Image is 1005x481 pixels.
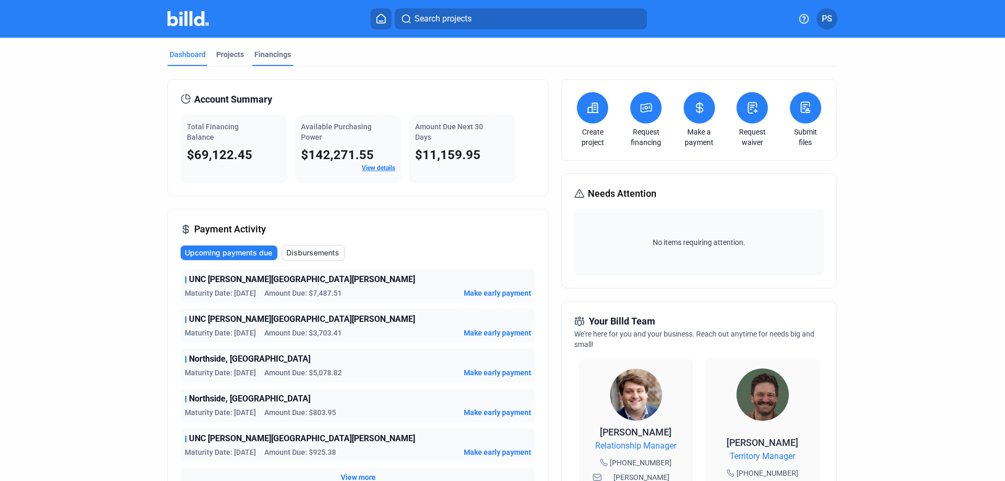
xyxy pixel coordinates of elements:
[264,447,336,457] span: Amount Due: $925.38
[167,11,209,26] img: Billd Company Logo
[362,164,395,172] a: View details
[464,367,531,378] button: Make early payment
[264,407,336,418] span: Amount Due: $803.95
[589,314,655,329] span: Your Billd Team
[415,122,483,141] span: Amount Due Next 30 Days
[264,328,342,338] span: Amount Due: $3,703.41
[189,313,415,326] span: UNC [PERSON_NAME][GEOGRAPHIC_DATA][PERSON_NAME]
[282,245,345,261] button: Disbursements
[464,328,531,338] button: Make early payment
[787,127,824,148] a: Submit files
[574,127,611,148] a: Create project
[464,447,531,457] button: Make early payment
[194,222,266,237] span: Payment Activity
[216,49,244,60] div: Projects
[610,368,662,421] img: Relationship Manager
[187,148,252,162] span: $69,122.45
[187,122,239,141] span: Total Financing Balance
[194,92,272,107] span: Account Summary
[264,288,342,298] span: Amount Due: $7,487.51
[736,468,798,478] span: [PHONE_NUMBER]
[254,49,291,60] div: Financings
[574,330,814,349] span: We're here for you and your business. Reach out anytime for needs big and small!
[189,353,310,365] span: Northside, [GEOGRAPHIC_DATA]
[681,127,718,148] a: Make a payment
[578,237,819,248] span: No items requiring attention.
[264,367,342,378] span: Amount Due: $5,078.82
[185,407,256,418] span: Maturity Date: [DATE]
[730,450,795,463] span: Territory Manager
[395,8,647,29] button: Search projects
[185,328,256,338] span: Maturity Date: [DATE]
[170,49,206,60] div: Dashboard
[185,248,272,258] span: Upcoming payments due
[185,447,256,457] span: Maturity Date: [DATE]
[727,437,798,448] span: [PERSON_NAME]
[301,122,372,141] span: Available Purchasing Power
[301,148,374,162] span: $142,271.55
[189,432,415,445] span: UNC [PERSON_NAME][GEOGRAPHIC_DATA][PERSON_NAME]
[628,127,664,148] a: Request financing
[185,367,256,378] span: Maturity Date: [DATE]
[736,368,789,421] img: Territory Manager
[822,13,832,25] span: PS
[286,248,339,258] span: Disbursements
[817,8,837,29] button: PS
[189,393,310,405] span: Northside, [GEOGRAPHIC_DATA]
[189,273,415,286] span: UNC [PERSON_NAME][GEOGRAPHIC_DATA][PERSON_NAME]
[464,288,531,298] button: Make early payment
[600,427,672,438] span: [PERSON_NAME]
[610,457,672,468] span: [PHONE_NUMBER]
[185,288,256,298] span: Maturity Date: [DATE]
[415,148,481,162] span: $11,159.95
[595,440,676,452] span: Relationship Manager
[588,186,656,201] span: Needs Attention
[181,245,277,260] button: Upcoming payments due
[734,127,770,148] a: Request waiver
[464,407,531,418] button: Make early payment
[415,13,472,25] span: Search projects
